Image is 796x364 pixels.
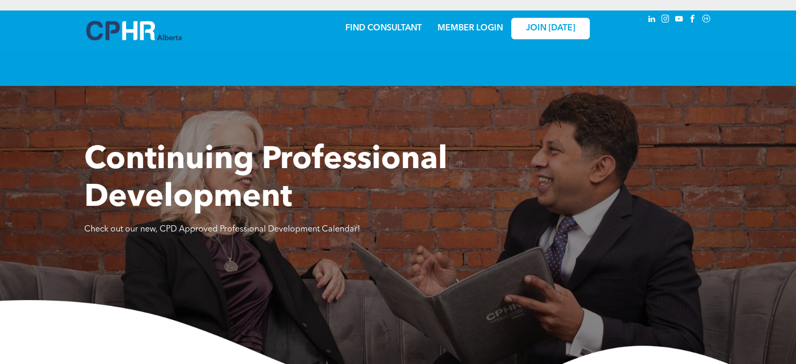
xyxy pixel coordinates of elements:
[526,24,575,34] span: JOIN [DATE]
[687,13,699,27] a: facebook
[646,13,658,27] a: linkedin
[86,21,182,40] img: A blue and white logo for cp alberta
[701,13,712,27] a: Social network
[345,24,422,32] a: FIND CONSULTANT
[438,24,503,32] a: MEMBER LOGIN
[84,225,360,234] span: Check out our new, CPD Approved Professional Development Calendar!
[674,13,685,27] a: youtube
[660,13,671,27] a: instagram
[84,145,447,214] span: Continuing Professional Development
[511,18,590,39] a: JOIN [DATE]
